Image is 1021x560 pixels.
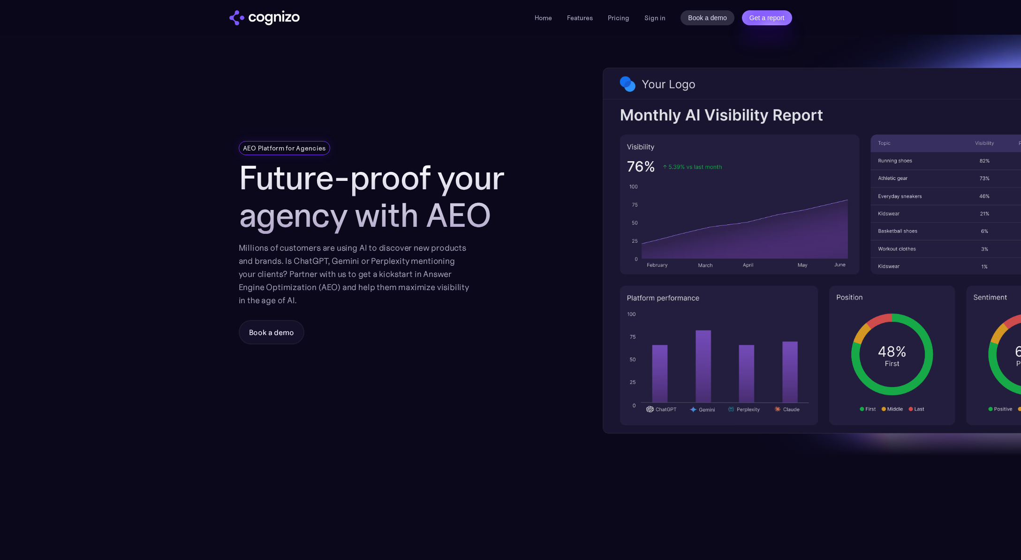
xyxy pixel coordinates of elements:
a: Home [535,14,552,22]
a: Book a demo [239,320,304,344]
div: Millions of customers are using AI to discover new products and brands. Is ChatGPT, Gemini or Per... [239,241,469,307]
div: AEO Platform for Agencies [243,143,326,153]
a: Book a demo [681,10,734,25]
a: home [229,10,300,25]
img: cognizo logo [229,10,300,25]
a: Features [567,14,593,22]
a: Pricing [608,14,629,22]
h1: Future-proof your agency with AEO [239,159,529,234]
div: Book a demo [249,327,294,338]
a: Get a report [742,10,792,25]
a: Sign in [644,12,666,23]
